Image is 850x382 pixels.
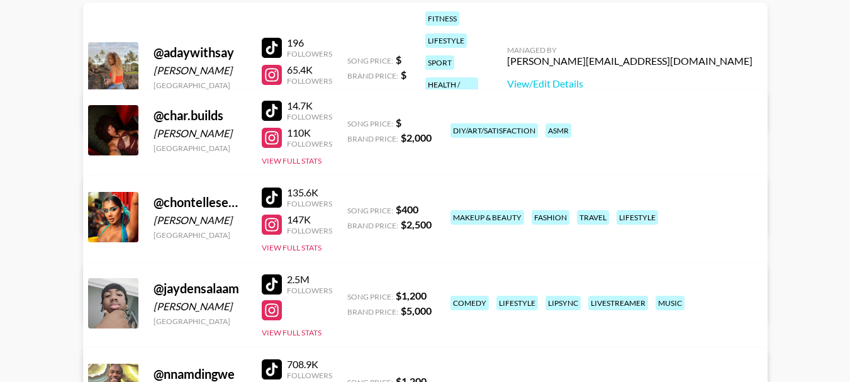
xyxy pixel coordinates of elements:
[347,307,398,317] span: Brand Price:
[287,126,332,139] div: 110K
[347,119,393,128] span: Song Price:
[401,218,432,230] strong: $ 2,500
[396,203,418,215] strong: $ 400
[287,112,332,121] div: Followers
[287,226,332,235] div: Followers
[154,108,247,123] div: @ char.builds
[154,64,247,77] div: [PERSON_NAME]
[545,296,581,310] div: lipsync
[287,273,332,286] div: 2.5M
[450,296,489,310] div: comedy
[154,300,247,313] div: [PERSON_NAME]
[577,210,609,225] div: travel
[450,210,524,225] div: makeup & beauty
[496,296,538,310] div: lifestyle
[347,71,398,81] span: Brand Price:
[287,199,332,208] div: Followers
[425,11,459,26] div: fitness
[287,37,332,49] div: 196
[154,230,247,240] div: [GEOGRAPHIC_DATA]
[154,194,247,210] div: @ chontellesewett
[262,328,322,337] button: View Full Stats
[154,143,247,153] div: [GEOGRAPHIC_DATA]
[154,214,247,227] div: [PERSON_NAME]
[347,56,393,65] span: Song Price:
[401,132,432,143] strong: $ 2,000
[347,221,398,230] span: Brand Price:
[287,213,332,226] div: 147K
[262,243,322,252] button: View Full Stats
[588,296,648,310] div: livestreamer
[154,366,247,382] div: @ nnamdingwe
[154,45,247,60] div: @ adaywithsay
[507,77,752,90] a: View/Edit Details
[507,55,752,67] div: [PERSON_NAME][EMAIL_ADDRESS][DOMAIN_NAME]
[532,210,569,225] div: fashion
[262,156,322,166] button: View Full Stats
[287,371,332,380] div: Followers
[347,206,393,215] span: Song Price:
[656,296,685,310] div: music
[617,210,658,225] div: lifestyle
[154,317,247,326] div: [GEOGRAPHIC_DATA]
[287,139,332,149] div: Followers
[347,292,393,301] span: Song Price:
[287,49,332,59] div: Followers
[154,281,247,296] div: @ jaydensalaam
[545,123,571,138] div: asmr
[154,127,247,140] div: [PERSON_NAME]
[287,286,332,295] div: Followers
[401,69,406,81] strong: $
[396,53,401,65] strong: $
[287,186,332,199] div: 135.6K
[154,81,247,90] div: [GEOGRAPHIC_DATA]
[287,358,332,371] div: 708.9K
[396,116,401,128] strong: $
[396,289,427,301] strong: $ 1,200
[507,45,752,55] div: Managed By
[450,123,538,138] div: diy/art/satisfaction
[347,134,398,143] span: Brand Price:
[425,33,467,48] div: lifestyle
[287,99,332,112] div: 14.7K
[287,76,332,86] div: Followers
[401,305,432,317] strong: $ 5,000
[425,55,454,70] div: sport
[425,77,478,101] div: health / wellness
[287,64,332,76] div: 65.4K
